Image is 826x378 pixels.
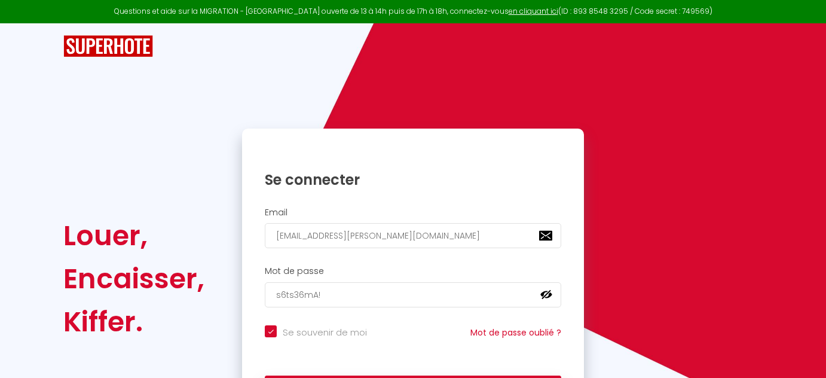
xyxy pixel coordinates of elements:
[63,214,204,257] div: Louer,
[63,35,153,57] img: SuperHote logo
[265,208,561,218] h2: Email
[470,327,561,339] a: Mot de passe oublié ?
[265,282,561,307] input: Ton Mot de Passe
[265,170,561,189] h1: Se connecter
[63,300,204,343] div: Kiffer.
[265,223,561,248] input: Ton Email
[265,266,561,276] h2: Mot de passe
[509,6,558,16] a: en cliquant ici
[63,257,204,300] div: Encaisser,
